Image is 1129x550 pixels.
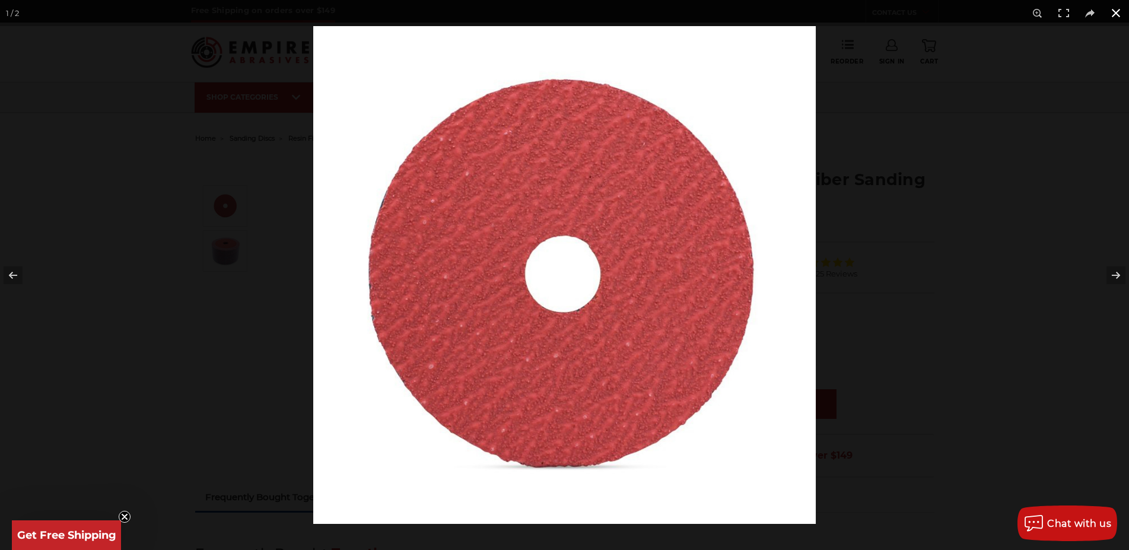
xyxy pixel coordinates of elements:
[1047,518,1111,529] span: Chat with us
[12,520,121,550] div: Get Free ShippingClose teaser
[313,26,816,524] img: 4.5_Inch_Ceramic_Resin_Fiber__88070.1570197372.jpg
[1017,506,1117,541] button: Chat with us
[17,529,116,542] span: Get Free Shipping
[119,511,131,523] button: Close teaser
[1087,246,1129,305] button: Next (arrow right)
